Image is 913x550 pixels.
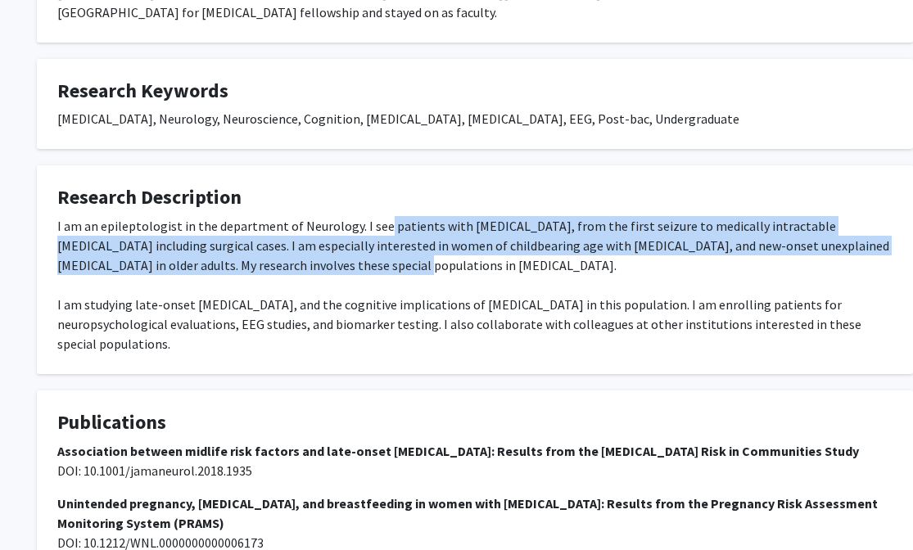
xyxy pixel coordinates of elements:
div: I am an epileptologist in the department of Neurology. I see patients with [MEDICAL_DATA], from t... [57,216,893,354]
strong: Unintended pregnancy, [MEDICAL_DATA], and breastfeeding in women with [MEDICAL_DATA]: Results fro... [57,495,878,531]
iframe: Chat [12,476,70,538]
strong: Association between midlife risk factors and late-onset [MEDICAL_DATA]: Results from the [MEDICAL... [57,443,859,459]
h4: Publications [57,411,893,435]
h4: Research Description [57,186,893,210]
h4: Research Keywords [57,79,893,103]
span: DOI: 10.1001/jamaneurol.2018.1935 [57,462,252,479]
div: [MEDICAL_DATA], Neurology, Neuroscience, Cognition, [MEDICAL_DATA], [MEDICAL_DATA], EEG, Post-bac... [57,109,893,128]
